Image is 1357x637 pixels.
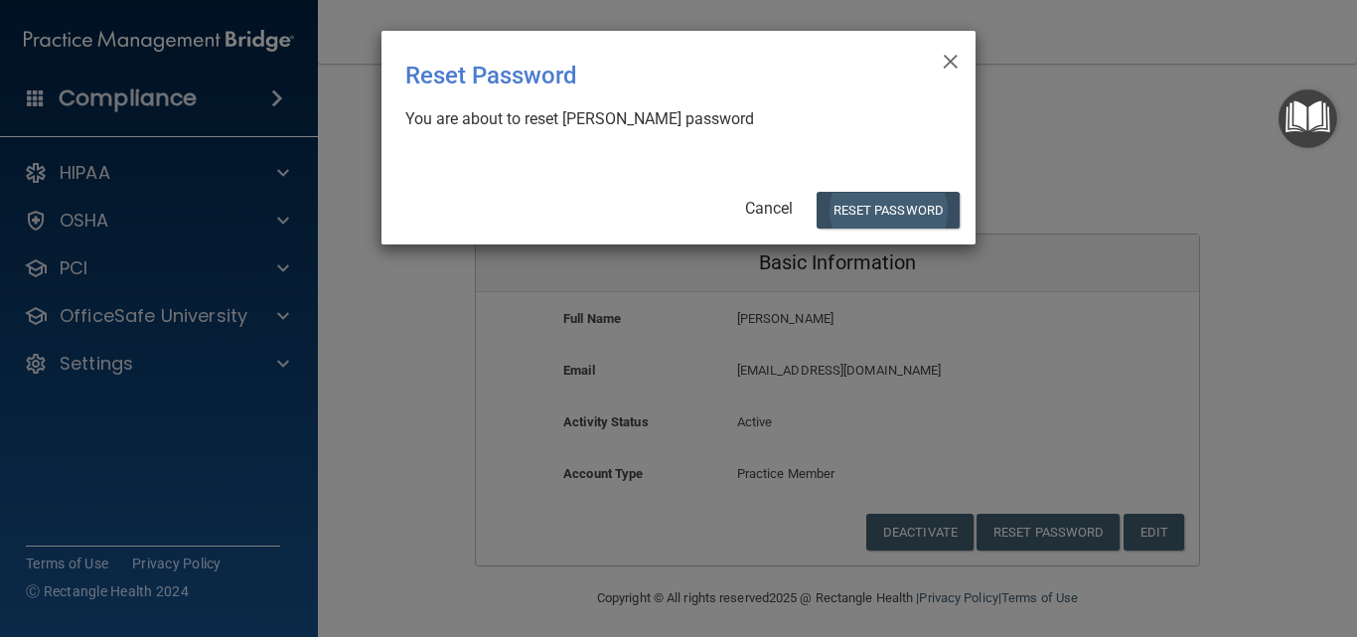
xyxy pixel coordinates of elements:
button: Open Resource Center [1279,89,1337,148]
a: Cancel [745,199,793,218]
span: × [942,39,960,79]
div: You are about to reset [PERSON_NAME] password [405,108,936,130]
button: Reset Password [817,192,960,229]
div: Reset Password [405,47,870,104]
